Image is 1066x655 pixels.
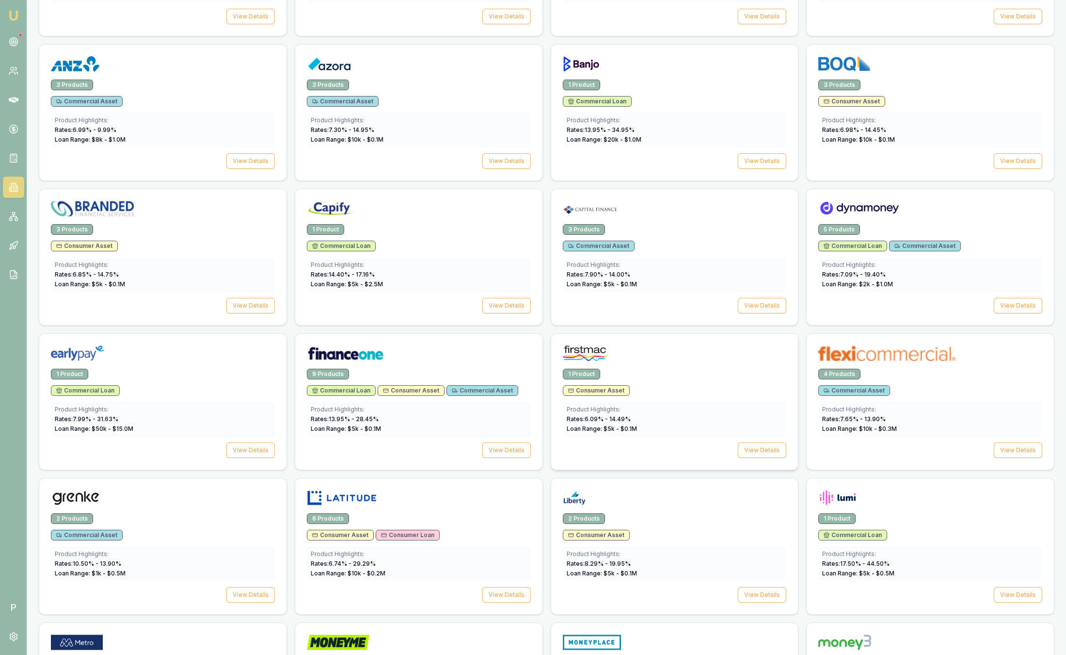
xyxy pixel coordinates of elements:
a: Lumi logo1 ProductCommercial LoanProduct Highlights:Rates:17.50% - 44.50%Loan Range: $5k - $0.5MV... [806,478,1054,615]
span: Loan Range: $ 5 k - $ 0.1 M [55,280,125,288]
img: BOQ Finance logo [818,56,870,72]
a: Capify logo1 ProductCommercial LoanProduct Highlights:Rates:14.40% - 17.16%Loan Range: $5k - $2.5... [295,189,543,326]
button: View Details [738,587,786,603]
span: Commercial Loan [824,242,882,250]
span: Loan Range: $ 5 k - $ 0.1 M [311,425,381,432]
button: View Details [994,298,1042,313]
span: Consumer Asset [383,387,439,394]
a: Azora logo3 ProductsCommercial AssetProduct Highlights:Rates:7.30% - 14.95%Loan Range: $10k - $0.... [295,44,543,181]
img: Latitude logo [307,490,377,506]
button: View Details [738,442,786,458]
a: Earlypay logo1 ProductCommercial LoanProduct Highlights:Rates:7.99% - 31.63%Loan Range: $50k - $1... [39,333,287,470]
div: Product Highlights: [311,406,527,413]
div: 2 Products [563,513,605,524]
span: Rates: 6.85 % - 14.75 % [55,271,119,278]
div: Product Highlights: [311,116,527,124]
a: Banjo logo1 ProductCommercial LoanProduct Highlights:Rates:13.95% - 34.95%Loan Range: $20k - $1.0... [551,44,799,181]
button: View Details [738,9,786,24]
div: Product Highlights: [55,116,271,124]
span: Rates: 6.74 % - 29.29 % [311,560,376,567]
button: View Details [994,9,1042,24]
span: Loan Range: $ 5 k - $ 0.1 M [567,280,637,288]
div: Product Highlights: [311,550,527,558]
span: Loan Range: $ 1 k - $ 0.5 M [55,570,126,577]
span: Commercial Asset [568,242,629,250]
span: Loan Range: $ 50 k - $ 15.0 M [55,425,133,432]
span: Loan Range: $ 5 k - $ 0.1 M [567,425,637,432]
div: Product Highlights: [822,261,1038,269]
div: Product Highlights: [55,550,271,558]
img: Metro Finance logo [51,635,103,650]
img: Money Place logo [563,635,621,650]
div: 3 Products [51,224,93,235]
img: Banjo logo [563,56,600,72]
span: Commercial Loan [824,531,882,539]
span: Loan Range: $ 2 k - $ 1.0 M [822,280,893,288]
span: Commercial Asset [894,242,955,250]
span: Rates: 6.98 % - 14.45 % [822,126,886,133]
span: Rates: 13.95 % - 28.45 % [311,415,379,423]
div: 3 Products [51,80,93,90]
span: P [3,597,24,618]
button: View Details [738,298,786,313]
div: Product Highlights: [822,550,1038,558]
div: 9 Products [307,369,349,379]
img: Azora logo [307,56,351,72]
span: Loan Range: $ 20 k - $ 1.0 M [567,136,641,143]
a: BOQ Finance logo3 ProductsConsumer AssetProduct Highlights:Rates:6.98% - 14.45%Loan Range: $10k -... [806,44,1054,181]
a: Finance One logo9 ProductsCommercial LoanConsumer AssetCommercial AssetProduct Highlights:Rates:1... [295,333,543,470]
span: Rates: 6.09 % - 14.49 % [567,415,631,423]
span: Rates: 14.40 % - 17.16 % [311,271,375,278]
span: Consumer Asset [568,531,624,539]
div: Product Highlights: [567,116,783,124]
span: Commercial Loan [568,98,626,105]
a: ANZ logo3 ProductsCommercial AssetProduct Highlights:Rates:6.99% - 9.99%Loan Range: $8k - $1.0MVi... [39,44,287,181]
div: 1 Product [818,513,856,524]
span: Rates: 17.50 % - 44.50 % [822,560,890,567]
img: Finance One logo [307,345,384,361]
button: View Details [482,9,531,24]
div: 1 Product [307,224,344,235]
span: Commercial Loan [312,387,370,394]
span: Loan Range: $ 5 k - $ 0.1 M [567,570,637,577]
div: Product Highlights: [567,406,783,413]
button: View Details [226,9,275,24]
div: Product Highlights: [55,261,271,269]
span: Loan Range: $ 8 k - $ 1.0 M [55,136,126,143]
img: ANZ logo [51,56,99,72]
div: 3 Products [307,80,349,90]
img: Branded Financial Services logo [51,201,134,216]
div: Product Highlights: [311,261,527,269]
span: Loan Range: $ 10 k - $ 0.3 M [822,425,897,432]
img: Capify logo [307,201,355,216]
div: 4 Products [818,369,860,379]
span: Loan Range: $ 5 k - $ 2.5 M [311,280,383,288]
span: Consumer Asset [56,242,112,250]
button: View Details [994,442,1042,458]
span: Rates: 6.99 % - 9.99 % [55,126,116,133]
a: Dynamoney logo5 ProductsCommercial LoanCommercial AssetProduct Highlights:Rates:7.09% - 19.40%Loa... [806,189,1054,326]
img: Money3 logo [818,635,871,650]
span: Rates: 13.95 % - 34.95 % [567,126,635,133]
span: Rates: 10.50 % - 13.90 % [55,560,121,567]
button: View Details [994,587,1042,603]
span: Rates: 7.99 % - 31.63 % [55,415,118,423]
span: Rates: 7.09 % - 19.40 % [822,271,886,278]
img: Capital Finance logo [563,201,618,216]
img: Money Me logo [307,635,370,650]
button: View Details [226,442,275,458]
span: Consumer Asset [824,98,880,105]
div: 1 Product [563,80,600,90]
span: Commercial Asset [452,387,513,394]
span: Consumer Loan [381,531,434,539]
span: Rates: 7.30 % - 14.95 % [311,126,374,133]
button: View Details [482,153,531,169]
img: flexicommercial logo [818,345,955,361]
span: Loan Range: $ 10 k - $ 0.2 M [311,570,385,577]
div: 3 Products [563,224,605,235]
span: Loan Range: $ 5 k - $ 0.5 M [822,570,894,577]
button: View Details [482,298,531,313]
a: flexicommercial logo4 ProductsCommercial AssetProduct Highlights:Rates:7.65% - 13.90%Loan Range: ... [806,333,1054,470]
a: Grenke logo2 ProductsCommercial AssetProduct Highlights:Rates:10.50% - 13.90%Loan Range: $1k - $0... [39,478,287,615]
button: View Details [482,442,531,458]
